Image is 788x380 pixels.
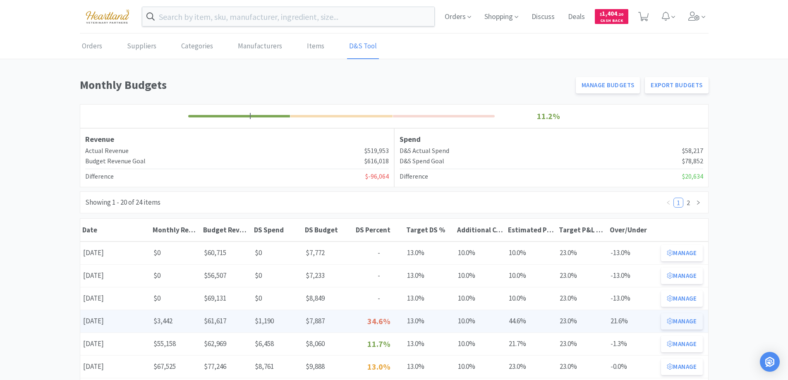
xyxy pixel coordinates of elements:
[608,335,659,352] div: -1.3%
[506,267,557,284] div: 10.0%
[255,294,262,303] span: $0
[404,267,455,284] div: 13.0%
[661,268,702,284] button: Manage
[576,77,640,93] button: Manage Budgets
[557,290,608,307] div: 23.0%
[204,294,226,303] span: $69,131
[364,156,389,167] span: $616,018
[608,244,659,261] div: -13.0%
[557,335,608,352] div: 23.0%
[153,339,176,348] span: $55,158
[85,171,114,182] h4: Difference
[617,12,623,17] span: . 20
[406,225,453,234] div: Target DS %
[600,10,623,17] span: 1,404
[153,248,160,257] span: $0
[608,267,659,284] div: -13.0%
[179,34,215,59] a: Categories
[85,134,389,146] h3: Revenue
[80,244,151,261] div: [DATE]
[80,34,104,59] a: Orders
[255,316,274,325] span: $1,190
[673,198,683,208] li: 1
[455,313,506,330] div: 10.0%
[254,225,301,234] div: DS Spend
[760,352,780,372] div: Open Intercom Messenger
[600,19,623,24] span: Cash Back
[506,290,557,307] div: 10.0%
[497,110,600,123] p: 11.2%
[400,134,703,146] h3: Spend
[559,225,606,234] div: Target P&L COS %
[364,146,389,156] span: $519,953
[557,244,608,261] div: 23.0%
[306,362,325,371] span: $9,888
[255,271,262,280] span: $0
[506,358,557,375] div: 23.0%
[142,7,435,26] input: Search by item, sku, manufacturer, ingredient, size...
[661,336,702,352] button: Manage
[696,200,701,205] i: icon: right
[203,225,250,234] div: Budget Revenue
[153,362,176,371] span: $67,525
[85,197,160,208] div: Showing 1 - 20 of 24 items
[255,248,262,257] span: $0
[204,339,226,348] span: $62,969
[357,315,402,328] p: 34.6%
[80,313,151,330] div: [DATE]
[305,225,352,234] div: DS Budget
[404,290,455,307] div: 13.0%
[455,335,506,352] div: 10.0%
[455,267,506,284] div: 10.0%
[153,271,160,280] span: $0
[455,244,506,261] div: 10.0%
[404,313,455,330] div: 13.0%
[305,34,326,59] a: Items
[595,5,628,28] a: $1,404.20Cash Back
[661,290,702,307] button: Manage
[455,358,506,375] div: 10.0%
[682,171,703,182] span: $20,634
[400,156,444,167] h4: D&S Spend Goal
[404,358,455,375] div: 13.0%
[608,290,659,307] div: -13.0%
[85,146,129,156] h4: Actual Revenue
[255,339,274,348] span: $6,458
[306,294,325,303] span: $8,849
[661,313,702,330] button: Manage
[356,225,402,234] div: DS Percent
[404,335,455,352] div: 13.0%
[528,13,558,21] a: Discuss
[683,198,693,208] li: 2
[80,335,151,352] div: [DATE]
[125,34,158,59] a: Suppliers
[204,271,226,280] span: $56,507
[306,271,325,280] span: $7,233
[204,362,226,371] span: $77,246
[153,316,172,325] span: $3,442
[400,146,449,156] h4: D&S Actual Spend
[236,34,284,59] a: Manufacturers
[557,313,608,330] div: 23.0%
[682,146,703,156] span: $58,217
[608,313,659,330] div: 21.6%
[357,270,402,281] p: -
[682,156,703,167] span: $78,852
[508,225,555,234] div: Estimated P&L COS %
[557,358,608,375] div: 23.0%
[506,335,557,352] div: 21.7%
[506,244,557,261] div: 10.0%
[204,248,226,257] span: $60,715
[400,171,428,182] h4: Difference
[455,290,506,307] div: 10.0%
[357,360,402,373] p: 13.0%
[661,358,702,375] button: Manage
[357,337,402,351] p: 11.7%
[306,339,325,348] span: $8,060
[80,76,571,94] h1: Monthly Budgets
[80,358,151,375] div: [DATE]
[255,362,274,371] span: $8,761
[557,267,608,284] div: 23.0%
[153,294,160,303] span: $0
[610,225,656,234] div: Over/Under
